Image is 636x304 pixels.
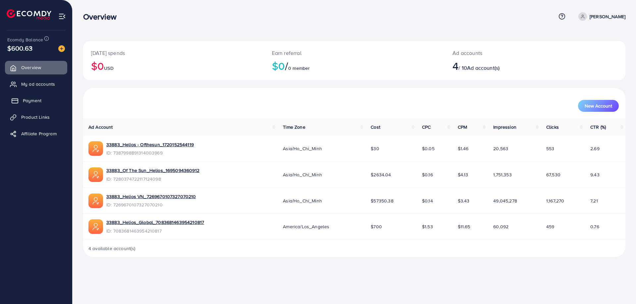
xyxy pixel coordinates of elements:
[590,197,598,204] span: 7.21
[83,12,122,22] h3: Overview
[546,124,559,130] span: Clicks
[283,145,322,152] span: Asia/Ho_Chi_Minh
[7,43,32,53] span: $600.63
[91,60,256,72] h2: $0
[88,245,136,252] span: 4 available account(s)
[546,171,560,178] span: 67,530
[458,145,469,152] span: $1.46
[58,45,65,52] img: image
[590,171,600,178] span: 9.43
[452,49,572,57] p: Ad accounts
[422,223,433,230] span: $1.53
[21,130,57,137] span: Affiliate Program
[283,197,322,204] span: Asia/Ho_Chi_Minh
[493,223,508,230] span: 60,092
[467,64,500,71] span: Ad account(s)
[106,150,194,156] span: ID: 7387998891314003969
[371,171,391,178] span: $2634.04
[91,49,256,57] p: [DATE] spends
[106,193,196,200] a: 33883_Helios VN_7269670107327070210
[88,124,113,130] span: Ad Account
[458,223,470,230] span: $11.65
[590,124,606,130] span: CTR (%)
[288,65,310,71] span: 0 member
[578,100,619,112] button: New Account
[371,197,393,204] span: $57350.38
[452,58,458,73] span: 4
[493,197,517,204] span: 49,045,278
[458,124,467,130] span: CPM
[5,110,67,124] a: Product Links
[21,64,41,71] span: Overview
[106,228,204,234] span: ID: 7083681463954210817
[272,60,437,72] h2: $0
[283,223,329,230] span: America/Los_Angeles
[546,223,554,230] span: 459
[422,145,435,152] span: $0.05
[88,167,103,182] img: ic-ads-acc.e4c84228.svg
[585,104,612,108] span: New Account
[546,197,564,204] span: 1,167,270
[493,171,511,178] span: 1,751,353
[21,81,55,87] span: My ad accounts
[5,127,67,140] a: Affiliate Program
[576,12,625,21] a: [PERSON_NAME]
[5,61,67,74] a: Overview
[371,124,380,130] span: Cost
[58,13,66,20] img: menu
[422,197,433,204] span: $0.14
[88,141,103,156] img: ic-ads-acc.e4c84228.svg
[88,194,103,208] img: ic-ads-acc.e4c84228.svg
[371,223,382,230] span: $700
[546,145,554,152] span: 553
[272,49,437,57] p: Earn referral
[106,219,204,226] a: 33883_Helios_Global_7083681463954210817
[23,97,41,104] span: Payment
[458,197,470,204] span: $3.43
[422,124,431,130] span: CPC
[422,171,433,178] span: $0.16
[106,141,194,148] a: 33883_Helios - Ofthesun_1720152544119
[493,145,508,152] span: 20,563
[104,65,113,71] span: USD
[590,223,599,230] span: 0.76
[106,201,196,208] span: ID: 7269670107327070210
[5,94,67,107] a: Payment
[88,219,103,234] img: ic-ads-acc.e4c84228.svg
[106,167,199,174] a: 33883_Of The Sun_Helios_1695094360912
[283,124,305,130] span: Time Zone
[590,145,600,152] span: 2.69
[106,176,199,182] span: ID: 7280374722117124098
[590,13,625,21] p: [PERSON_NAME]
[5,77,67,91] a: My ad accounts
[285,58,288,73] span: /
[283,171,322,178] span: Asia/Ho_Chi_Minh
[452,60,572,72] h2: / 10
[371,145,379,152] span: $30
[493,124,516,130] span: Impression
[7,9,51,20] img: logo
[7,36,43,43] span: Ecomdy Balance
[458,171,468,178] span: $4.13
[21,114,50,120] span: Product Links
